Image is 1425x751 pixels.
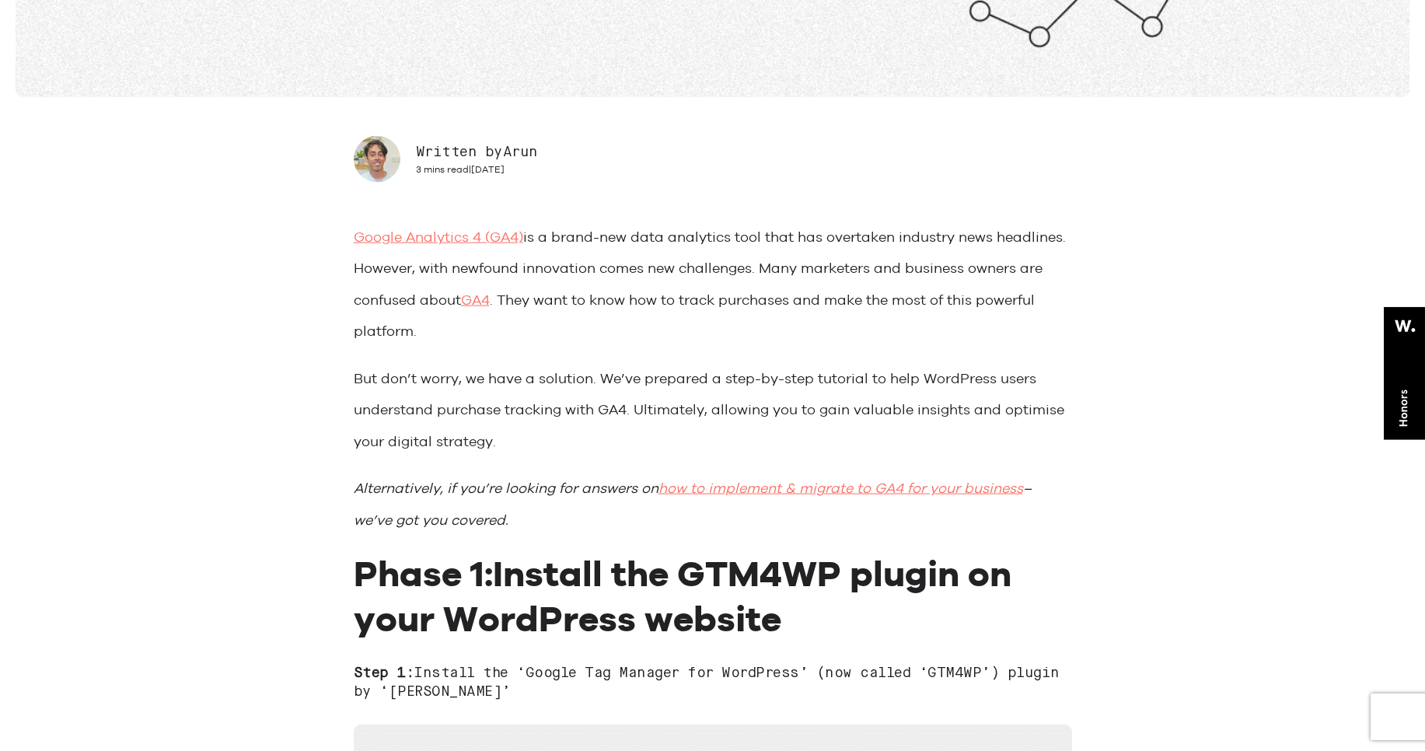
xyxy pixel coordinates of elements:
span: [DATE] [471,163,505,174]
strong: Step 1: [354,666,414,680]
a: Google Analytics 4 (GA4) [354,228,523,244]
em: Alternatively, if you’re looking for answers on – we’ve got you covered. [354,480,1032,528]
h2: Phase 1: [354,551,1072,641]
a: how to implement & migrate to GA4 for your business [658,480,1023,496]
strong: Install the GTM4WP plugin on your WordPress website [354,552,1011,640]
span: Arun [503,145,538,159]
img: Author: Arun [354,135,400,182]
h3: Written by [416,143,538,162]
div: | [416,163,538,175]
span: 3 mins read [416,163,469,174]
p: But don’t worry, we have a solution. We’ve prepared a step-by-step tutorial to help WordPress use... [354,362,1072,457]
h3: Install the ‘Google Tag Manager for WordPress’ (now called ‘GTM4WP’) plugin by ‘[PERSON_NAME]’ [354,664,1072,701]
p: is a brand-new data analytics tool that has overtaken industry news headlines. However, with newf... [354,221,1072,347]
a: GA4 [461,291,490,307]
